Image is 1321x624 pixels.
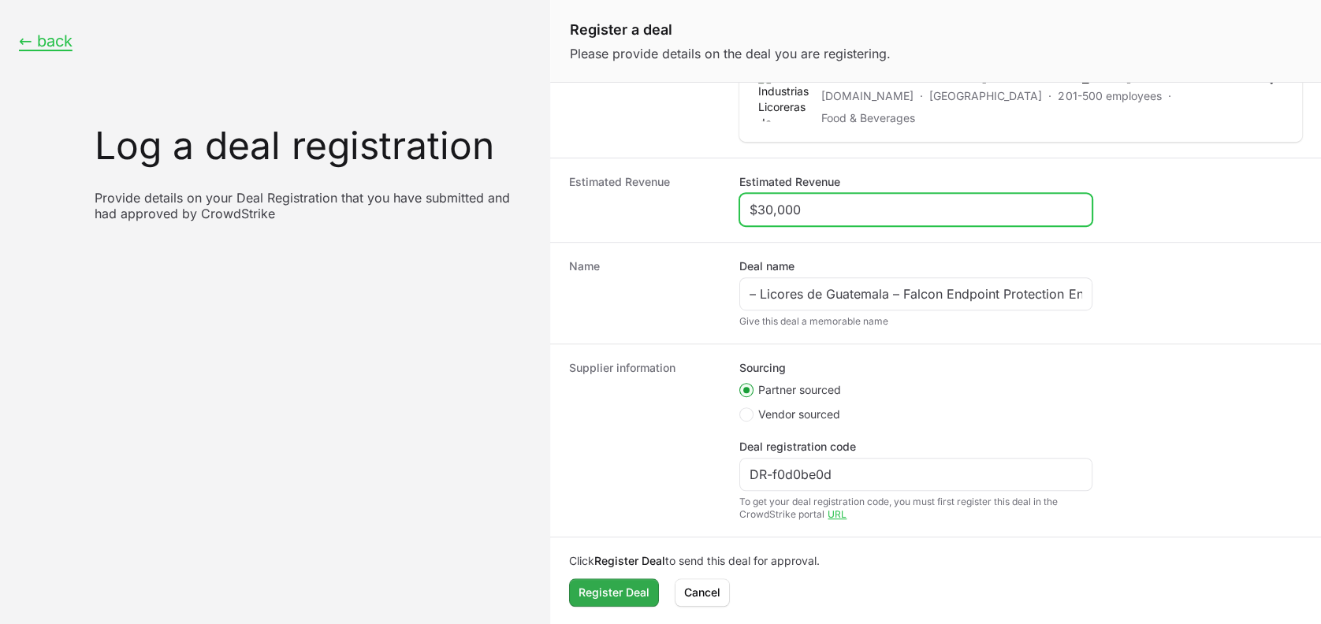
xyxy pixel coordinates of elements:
[739,174,840,190] label: Estimated Revenue
[569,553,1302,569] p: Click to send this deal for approval.
[675,578,730,607] button: Cancel
[684,583,720,602] span: Cancel
[758,382,841,398] span: Partner sourced
[929,88,1042,104] p: [GEOGRAPHIC_DATA]
[1058,88,1161,104] p: 201-500 employees
[758,407,840,422] span: Vendor sourced
[19,32,73,51] button: ← back
[758,71,809,121] img: Industrias Licoreras de Guatemala
[739,360,786,376] legend: Sourcing
[569,50,720,142] dt: Customer
[569,44,1302,63] p: Please provide details on the deal you are registering.
[739,258,794,274] label: Deal name
[579,583,649,602] span: Register Deal
[739,496,1092,521] div: To get your deal registration code, you must first register this deal in the CrowdStrike portal
[569,578,659,607] button: Register Deal
[95,190,531,221] p: Provide details on your Deal Registration that you have submitted and had approved by CrowdStrike
[739,439,856,455] label: Deal registration code
[1167,88,1170,104] span: ·
[920,88,923,104] span: ·
[821,88,914,104] a: [DOMAIN_NAME]
[594,554,665,567] b: Register Deal
[569,174,720,226] dt: Estimated Revenue
[569,360,720,521] dt: Supplier information
[569,258,720,328] dt: Name
[95,127,531,165] h1: Log a deal registration
[569,19,1302,41] h1: Register a deal
[739,315,1092,328] div: Give this deal a memorable name
[1048,88,1051,104] span: ·
[821,110,915,126] p: Food & Beverages
[750,200,1082,219] input: $
[828,508,847,520] a: URL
